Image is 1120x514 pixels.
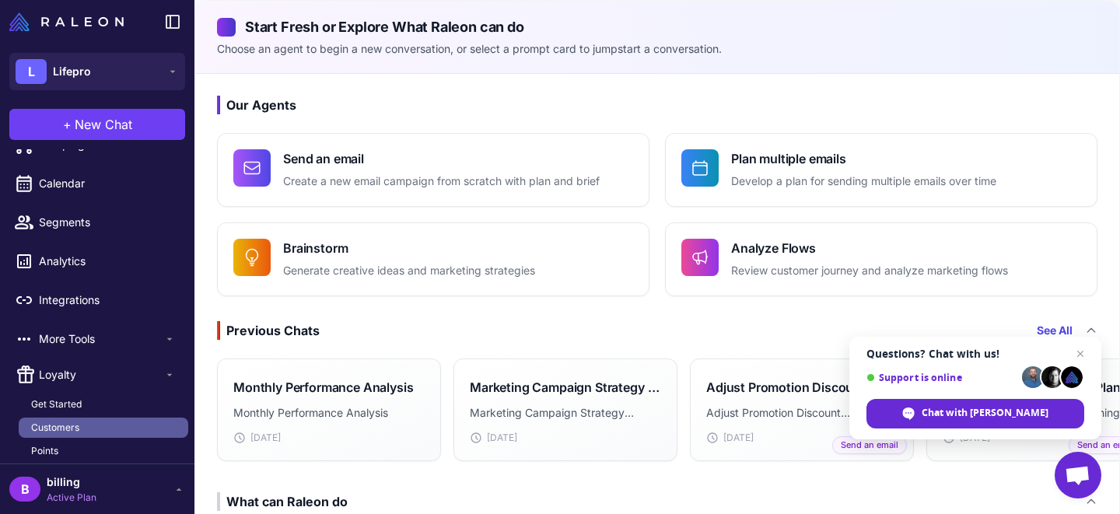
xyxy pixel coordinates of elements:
span: Support is online [866,372,1017,383]
p: Choose an agent to begin a new conversation, or select a prompt card to jumpstart a conversation. [217,40,1097,58]
span: Points [31,444,58,458]
span: New Chat [75,115,132,134]
p: Generate creative ideas and marketing strategies [283,262,535,280]
h2: Start Fresh or Explore What Raleon can do [217,16,1097,37]
button: Analyze FlowsReview customer journey and analyze marketing flows [665,222,1097,296]
h3: Marketing Campaign Strategy Analysis [470,378,661,397]
span: More Tools [39,330,163,348]
h3: Monthly Performance Analysis [233,378,414,397]
h4: Send an email [283,149,600,168]
span: Loyalty [39,366,163,383]
a: See All [1037,322,1073,339]
a: Calendar [6,167,188,200]
h4: Analyze Flows [731,239,1008,257]
h4: Plan multiple emails [731,149,996,168]
div: What can Raleon do [217,492,348,511]
div: [DATE] [233,431,425,445]
img: Raleon Logo [9,12,124,31]
div: B [9,477,40,502]
a: Segments [6,206,188,239]
span: Analytics [39,253,176,270]
a: Customers [19,418,188,438]
span: Chat with [PERSON_NAME] [866,399,1084,428]
a: Integrations [6,284,188,316]
a: Open chat [1055,452,1101,498]
a: Raleon Logo [9,12,130,31]
button: Send an emailCreate a new email campaign from scratch with plan and brief [217,133,649,207]
div: [DATE] [706,431,898,445]
p: Develop a plan for sending multiple emails over time [731,173,996,191]
h4: Brainstorm [283,239,535,257]
span: Segments [39,214,176,231]
a: Get Started [19,394,188,414]
button: BrainstormGenerate creative ideas and marketing strategies [217,222,649,296]
button: +New Chat [9,109,185,140]
span: Chat with [PERSON_NAME] [922,406,1048,420]
p: Review customer journey and analyze marketing flows [731,262,1008,280]
span: Integrations [39,292,176,309]
div: [DATE] [470,431,661,445]
p: Adjust Promotion Discount Percentage [706,404,898,421]
p: Create a new email campaign from scratch with plan and brief [283,173,600,191]
span: Lifepro [53,63,91,80]
h3: Adjust Promotion Discount Percentage [706,378,898,397]
span: + [63,115,72,134]
button: LLifepro [9,53,185,90]
h3: Our Agents [217,96,1097,114]
button: Plan multiple emailsDevelop a plan for sending multiple emails over time [665,133,1097,207]
span: Get Started [31,397,82,411]
div: Previous Chats [217,321,320,340]
p: Monthly Performance Analysis [233,404,425,421]
a: Points [19,441,188,461]
span: Active Plan [47,491,96,505]
span: billing [47,474,96,491]
a: Analytics [6,245,188,278]
p: Marketing Campaign Strategy Analysis [470,404,661,421]
span: Questions? Chat with us! [866,348,1084,360]
span: Calendar [39,175,176,192]
span: Customers [31,421,79,435]
span: Send an email [832,436,907,454]
div: L [16,59,47,84]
